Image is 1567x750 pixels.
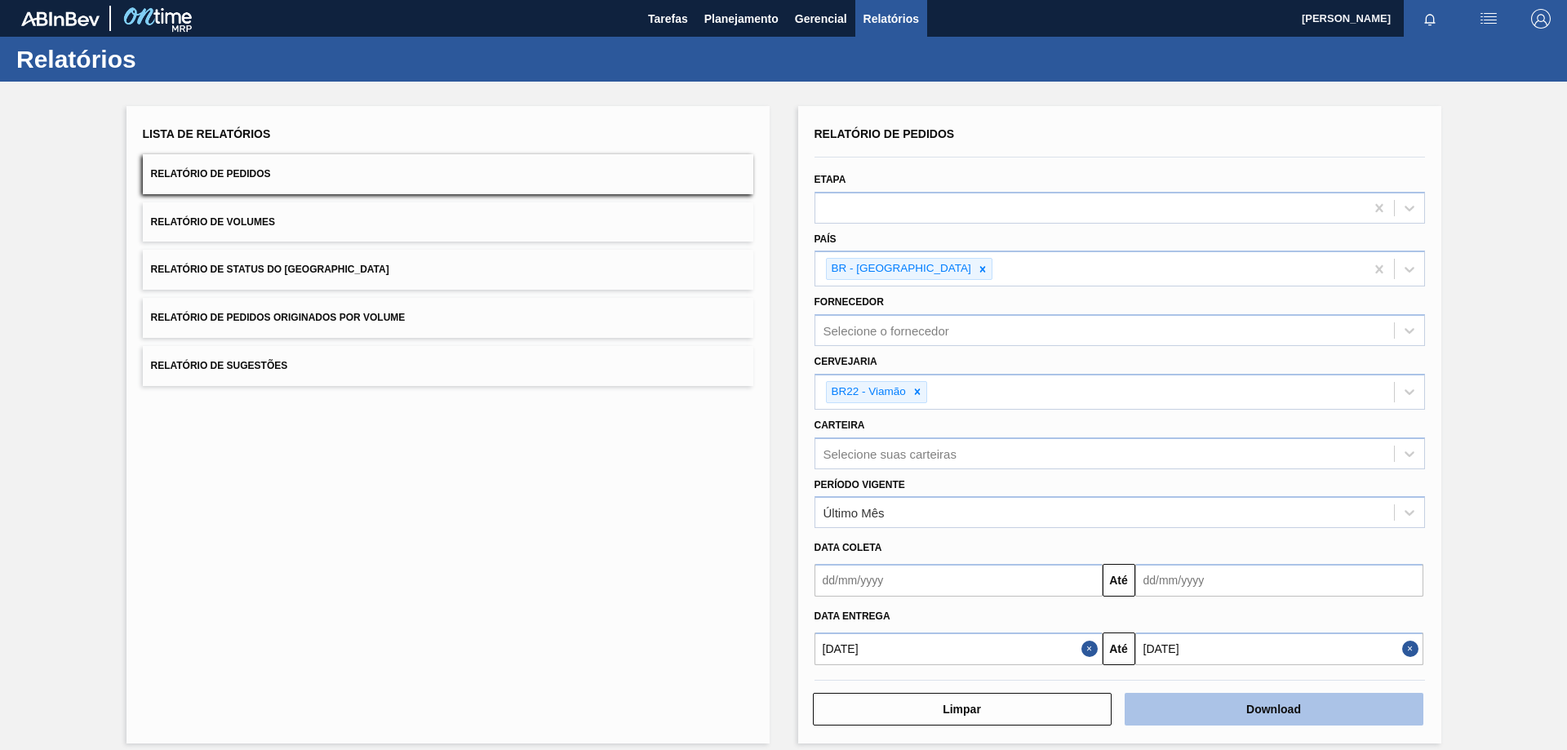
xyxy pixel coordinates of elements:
span: Data entrega [815,610,890,622]
button: Relatório de Pedidos Originados por Volume [143,298,753,338]
span: Relatórios [863,9,919,29]
input: dd/mm/yyyy [815,564,1103,597]
div: Último Mês [823,506,885,520]
span: Relatório de Sugestões [151,360,288,371]
button: Relatório de Status do [GEOGRAPHIC_DATA] [143,250,753,290]
input: dd/mm/yyyy [1135,564,1423,597]
span: Relatório de Pedidos Originados por Volume [151,312,406,323]
label: Carteira [815,419,865,431]
button: Até [1103,632,1135,665]
button: Download [1125,693,1423,726]
button: Até [1103,564,1135,597]
span: Relatório de Status do [GEOGRAPHIC_DATA] [151,264,389,275]
img: TNhmsLtSVTkK8tSr43FrP2fwEKptu5GPRR3wAAAABJRU5ErkJggg== [21,11,100,26]
div: Selecione o fornecedor [823,324,949,338]
span: Relatório de Volumes [151,216,275,228]
img: Logout [1531,9,1551,29]
label: Etapa [815,174,846,185]
div: BR - [GEOGRAPHIC_DATA] [827,259,974,279]
span: Data coleta [815,542,882,553]
label: Fornecedor [815,296,884,308]
h1: Relatórios [16,50,306,69]
input: dd/mm/yyyy [815,632,1103,665]
img: userActions [1479,9,1498,29]
span: Planejamento [704,9,779,29]
div: BR22 - Viamão [827,382,908,402]
button: Limpar [813,693,1112,726]
span: Gerencial [795,9,847,29]
label: Cervejaria [815,356,877,367]
span: Relatório de Pedidos [151,168,271,180]
div: Selecione suas carteiras [823,446,957,460]
span: Relatório de Pedidos [815,127,955,140]
button: Relatório de Volumes [143,202,753,242]
input: dd/mm/yyyy [1135,632,1423,665]
button: Relatório de Sugestões [143,346,753,386]
button: Relatório de Pedidos [143,154,753,194]
label: Período Vigente [815,479,905,490]
button: Close [1081,632,1103,665]
label: País [815,233,837,245]
button: Notificações [1404,7,1456,30]
button: Close [1402,632,1423,665]
span: Tarefas [648,9,688,29]
span: Lista de Relatórios [143,127,271,140]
